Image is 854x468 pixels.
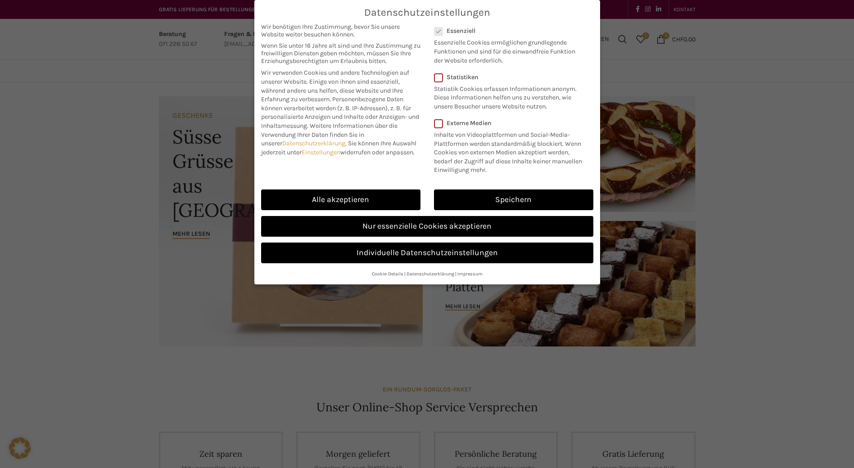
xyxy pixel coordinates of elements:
a: Datenschutzerklärung [282,139,345,147]
p: Essenzielle Cookies ermöglichen grundlegende Funktionen und sind für die einwandfreie Funktion de... [434,35,582,65]
p: Statistik Cookies erfassen Informationen anonym. Diese Informationen helfen uns zu verstehen, wie... [434,81,582,111]
span: Wir benötigen Ihre Zustimmung, bevor Sie unsere Website weiter besuchen können. [261,23,420,38]
a: Datenschutzerklärung [407,271,454,277]
label: Essenziell [434,27,582,35]
span: Weitere Informationen über die Verwendung Ihrer Daten finden Sie in unserer . [261,122,398,147]
span: Wir verwenden Cookies und andere Technologien auf unserer Website. Einige von ihnen sind essenzie... [261,69,409,103]
span: Datenschutzeinstellungen [364,7,490,18]
a: Individuelle Datenschutzeinstellungen [261,243,593,263]
span: Wenn Sie unter 16 Jahre alt sind und Ihre Zustimmung zu freiwilligen Diensten geben möchten, müss... [261,42,420,65]
a: Speichern [434,189,593,210]
label: Statistiken [434,73,582,81]
span: Personenbezogene Daten können verarbeitet werden (z. B. IP-Adressen), z. B. für personalisierte A... [261,95,419,130]
a: Impressum [457,271,483,277]
label: Externe Medien [434,119,587,127]
a: Cookie-Details [372,271,403,277]
p: Inhalte von Videoplattformen und Social-Media-Plattformen werden standardmäßig blockiert. Wenn Co... [434,127,587,175]
a: Nur essenzielle Cookies akzeptieren [261,216,593,237]
span: Sie können Ihre Auswahl jederzeit unter widerrufen oder anpassen. [261,139,416,156]
a: Einstellungen [302,148,340,156]
a: Alle akzeptieren [261,189,420,210]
